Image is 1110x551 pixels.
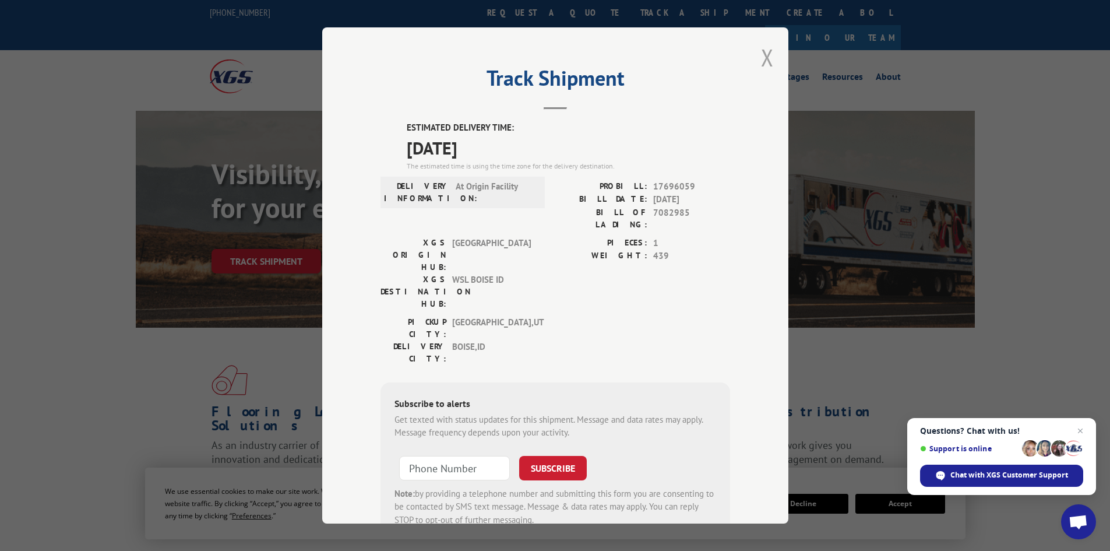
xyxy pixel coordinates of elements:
[394,488,415,499] strong: Note:
[1073,424,1087,438] span: Close chat
[407,135,730,161] span: [DATE]
[399,456,510,480] input: Phone Number
[920,426,1083,436] span: Questions? Chat with us!
[555,237,647,250] label: PIECES:
[519,456,587,480] button: SUBSCRIBE
[653,237,730,250] span: 1
[380,316,446,341] label: PICKUP CITY:
[380,237,446,273] label: XGS ORIGIN HUB:
[920,444,1018,453] span: Support is online
[380,273,446,310] label: XGS DESTINATION HUB:
[452,237,531,273] span: [GEOGRAPHIC_DATA]
[653,250,730,263] span: 439
[1061,504,1096,539] div: Open chat
[394,487,716,527] div: by providing a telephone number and submitting this form you are consenting to be contacted by SM...
[653,193,730,206] span: [DATE]
[407,161,730,171] div: The estimated time is using the time zone for the delivery destination.
[452,273,531,310] span: WSL BOISE ID
[761,42,774,73] button: Close modal
[452,341,531,365] span: BOISE , ID
[555,180,647,194] label: PROBILL:
[555,250,647,263] label: WEIGHT:
[653,180,730,194] span: 17696059
[384,180,450,205] label: DELIVERY INFORMATION:
[380,70,730,92] h2: Track Shipment
[456,180,534,205] span: At Origin Facility
[555,193,647,206] label: BILL DATE:
[452,316,531,341] span: [GEOGRAPHIC_DATA] , UT
[950,470,1068,480] span: Chat with XGS Customer Support
[380,341,446,365] label: DELIVERY CITY:
[407,121,730,135] label: ESTIMATED DELIVERY TIME:
[394,396,716,413] div: Subscribe to alerts
[653,206,730,231] span: 7082985
[920,465,1083,487] div: Chat with XGS Customer Support
[394,413,716,440] div: Get texted with status updates for this shipment. Message and data rates may apply. Message frequ...
[555,206,647,231] label: BILL OF LADING:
